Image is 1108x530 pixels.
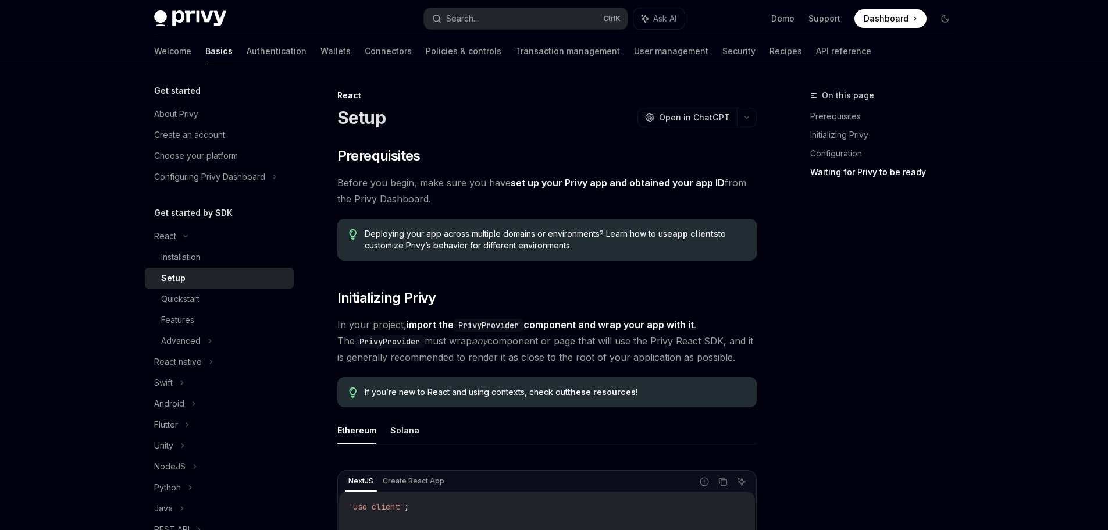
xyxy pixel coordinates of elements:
[715,474,731,489] button: Copy the contents from the code block
[348,501,404,512] span: 'use client'
[145,268,294,289] a: Setup
[816,37,871,65] a: API reference
[734,474,749,489] button: Ask AI
[154,229,176,243] div: React
[161,292,199,306] div: Quickstart
[205,37,233,65] a: Basics
[154,460,186,474] div: NodeJS
[653,13,676,24] span: Ask AI
[320,37,351,65] a: Wallets
[936,9,954,28] button: Toggle dark mode
[154,355,202,369] div: React native
[345,474,377,488] div: NextJS
[161,334,201,348] div: Advanced
[808,13,840,24] a: Support
[154,481,181,495] div: Python
[247,37,307,65] a: Authentication
[365,37,412,65] a: Connectors
[154,170,265,184] div: Configuring Privy Dashboard
[722,37,756,65] a: Security
[154,128,225,142] div: Create an account
[154,37,191,65] a: Welcome
[634,37,708,65] a: User management
[145,247,294,268] a: Installation
[424,8,628,29] button: Search...CtrlK
[864,13,909,24] span: Dashboard
[154,397,184,411] div: Android
[515,37,620,65] a: Transaction management
[145,310,294,330] a: Features
[446,12,479,26] div: Search...
[154,84,201,98] h5: Get started
[404,501,409,512] span: ;
[154,206,233,220] h5: Get started by SDK
[154,418,178,432] div: Flutter
[633,8,685,29] button: Ask AI
[154,10,226,27] img: dark logo
[145,289,294,310] a: Quickstart
[154,149,238,163] div: Choose your platform
[603,14,621,23] span: Ctrl K
[154,439,173,453] div: Unity
[145,125,294,145] a: Create an account
[854,9,927,28] a: Dashboard
[771,13,795,24] a: Demo
[769,37,802,65] a: Recipes
[145,145,294,166] a: Choose your platform
[154,501,173,515] div: Java
[161,250,201,264] div: Installation
[161,313,194,327] div: Features
[154,107,198,121] div: About Privy
[161,271,186,285] div: Setup
[426,37,501,65] a: Policies & controls
[379,474,448,488] div: Create React App
[145,104,294,125] a: About Privy
[154,376,173,390] div: Swift
[697,474,712,489] button: Report incorrect code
